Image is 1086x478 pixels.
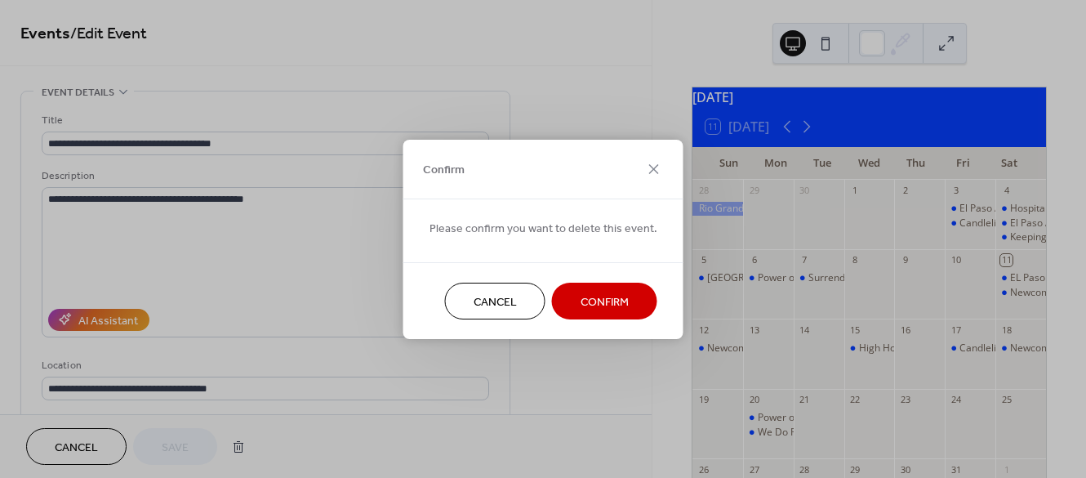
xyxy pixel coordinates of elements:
[445,283,545,319] button: Cancel
[474,293,517,310] span: Cancel
[430,220,657,237] span: Please confirm you want to delete this event.
[581,293,629,310] span: Confirm
[423,162,465,179] span: Confirm
[552,283,657,319] button: Confirm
